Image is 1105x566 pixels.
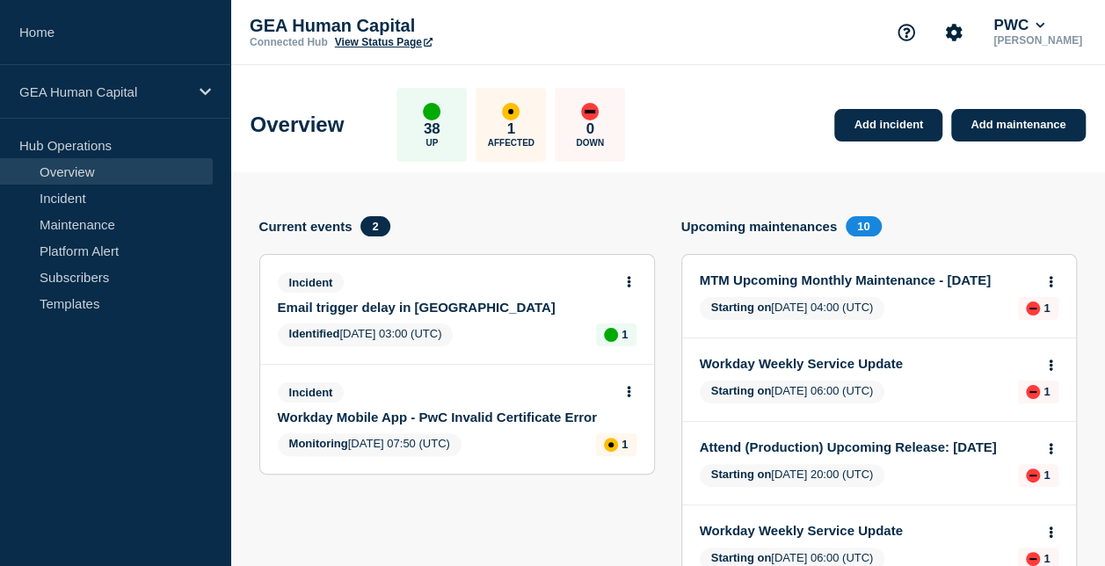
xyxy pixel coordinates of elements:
[502,103,520,120] div: affected
[700,464,885,487] span: [DATE] 20:00 (UTC)
[278,382,345,403] span: Incident
[700,381,885,403] span: [DATE] 06:00 (UTC)
[888,14,925,51] button: Support
[1043,301,1050,315] p: 1
[576,138,604,148] p: Down
[278,410,613,424] a: Workday Mobile App - PwC Invalid Certificate Error
[360,216,389,236] span: 2
[681,219,838,234] h4: Upcoming maintenances
[251,112,345,137] h1: Overview
[700,356,1035,371] a: Workday Weekly Service Update
[990,17,1048,34] button: PWC
[604,438,618,452] div: affected
[622,438,628,451] p: 1
[19,84,188,99] p: GEA Human Capital
[250,36,328,48] p: Connected Hub
[990,34,1086,47] p: [PERSON_NAME]
[711,468,772,481] span: Starting on
[846,216,881,236] span: 10
[935,14,972,51] button: Account settings
[1026,301,1040,316] div: down
[335,36,433,48] a: View Status Page
[1043,385,1050,398] p: 1
[259,219,353,234] h4: Current events
[711,301,772,314] span: Starting on
[586,120,594,138] p: 0
[289,437,348,450] span: Monitoring
[700,297,885,320] span: [DATE] 04:00 (UTC)
[424,120,440,138] p: 38
[1026,552,1040,566] div: down
[581,103,599,120] div: down
[425,138,438,148] p: Up
[834,109,942,141] a: Add incident
[1043,552,1050,565] p: 1
[700,523,1035,538] a: Workday Weekly Service Update
[278,433,462,456] span: [DATE] 07:50 (UTC)
[1043,468,1050,482] p: 1
[951,109,1085,141] a: Add maintenance
[289,327,340,340] span: Identified
[423,103,440,120] div: up
[700,439,1035,454] a: Attend (Production) Upcoming Release: [DATE]
[1026,468,1040,483] div: down
[278,323,454,346] span: [DATE] 03:00 (UTC)
[1026,385,1040,399] div: down
[711,551,772,564] span: Starting on
[507,120,515,138] p: 1
[711,384,772,397] span: Starting on
[278,272,345,293] span: Incident
[488,138,534,148] p: Affected
[604,328,618,342] div: up
[700,272,1035,287] a: MTM Upcoming Monthly Maintenance - [DATE]
[278,300,613,315] a: Email trigger delay in [GEOGRAPHIC_DATA]
[622,328,628,341] p: 1
[250,16,601,36] p: GEA Human Capital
